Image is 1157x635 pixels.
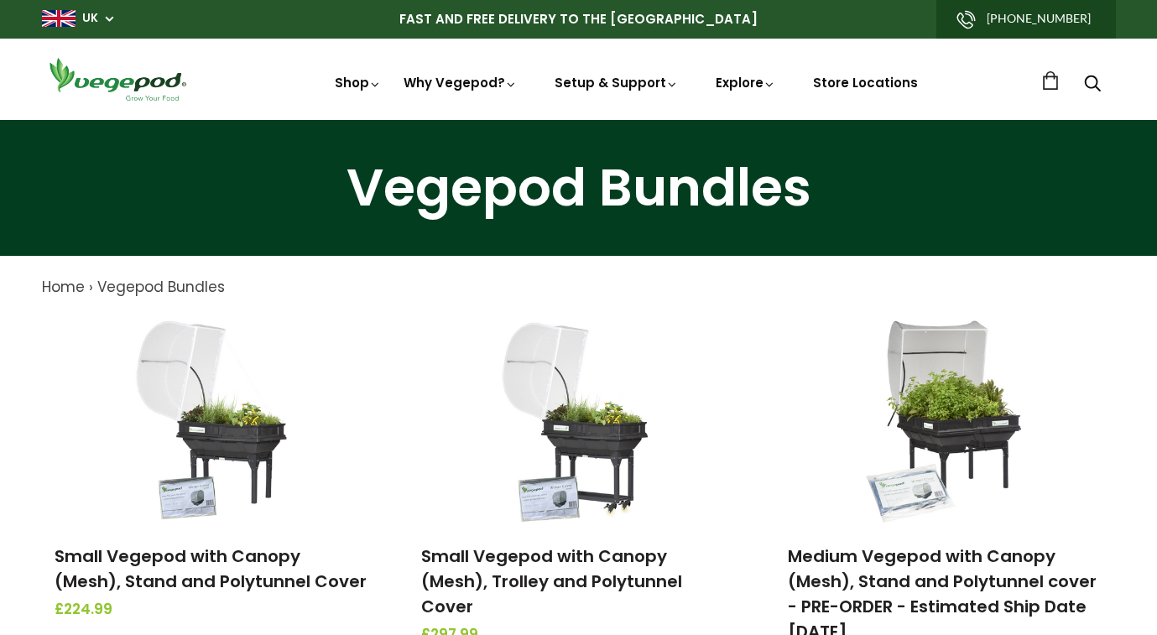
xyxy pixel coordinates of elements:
img: Small Vegepod with Canopy (Mesh), Stand and Polytunnel Cover [123,315,300,525]
img: gb_large.png [42,10,76,27]
img: Medium Vegepod with Canopy (Mesh), Stand and Polytunnel cover - PRE-ORDER - Estimated Ship Date S... [857,315,1034,525]
a: Store Locations [813,74,918,91]
img: Small Vegepod with Canopy (Mesh), Trolley and Polytunnel Cover [490,315,666,525]
a: Home [42,277,85,297]
span: £224.99 [55,599,369,621]
a: Vegepod Bundles [97,277,225,297]
img: Vegepod [42,55,193,103]
a: Explore [716,74,776,91]
span: › [89,277,93,297]
a: UK [82,10,98,27]
a: Search [1084,76,1101,94]
a: Shop [335,74,382,91]
a: Why Vegepod? [404,74,518,91]
a: Setup & Support [555,74,679,91]
a: Small Vegepod with Canopy (Mesh), Stand and Polytunnel Cover [55,544,367,593]
nav: breadcrumbs [42,277,1116,299]
a: Small Vegepod with Canopy (Mesh), Trolley and Polytunnel Cover [421,544,682,618]
h1: Vegepod Bundles [21,162,1136,214]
